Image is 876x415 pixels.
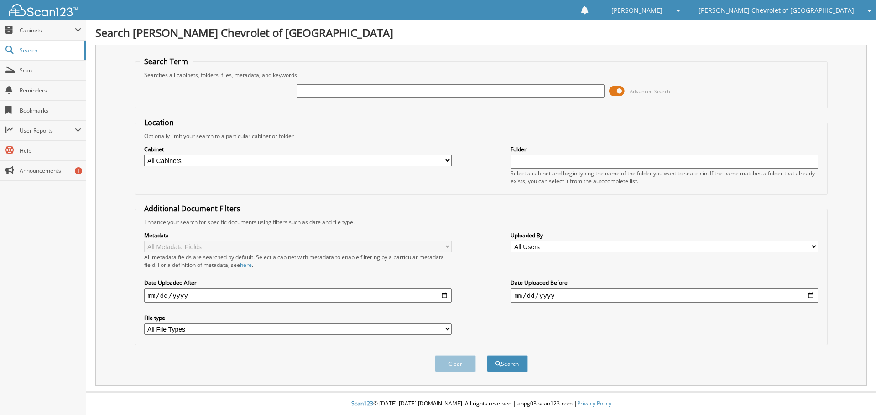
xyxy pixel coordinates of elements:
div: Enhance your search for specific documents using filters such as date and file type. [140,218,823,226]
div: All metadata fields are searched by default. Select a cabinet with metadata to enable filtering b... [144,253,452,269]
label: Cabinet [144,145,452,153]
legend: Search Term [140,56,193,67]
span: Announcements [20,167,81,174]
label: File type [144,314,452,322]
span: Scan [20,67,81,74]
input: end [511,288,818,303]
span: Bookmarks [20,107,81,114]
img: scan123-logo-white.svg [9,4,78,16]
label: Folder [511,145,818,153]
button: Clear [435,355,476,372]
div: Searches all cabinets, folders, files, metadata, and keywords [140,71,823,79]
div: 1 [75,167,82,174]
label: Date Uploaded Before [511,279,818,287]
span: Advanced Search [630,88,670,95]
input: start [144,288,452,303]
legend: Location [140,118,178,128]
span: Reminders [20,87,81,94]
div: Select a cabinet and begin typing the name of the folder you want to search in. If the name match... [511,169,818,185]
span: Search [20,46,80,54]
label: Date Uploaded After [144,279,452,287]
button: Search [487,355,528,372]
a: here [240,261,252,269]
span: [PERSON_NAME] [611,8,662,13]
label: Uploaded By [511,231,818,239]
span: User Reports [20,127,75,134]
legend: Additional Document Filters [140,204,245,214]
label: Metadata [144,231,452,239]
h1: Search [PERSON_NAME] Chevrolet of [GEOGRAPHIC_DATA] [95,25,867,40]
span: Help [20,147,81,154]
span: Cabinets [20,26,75,34]
div: Optionally limit your search to a particular cabinet or folder [140,132,823,140]
a: Privacy Policy [577,400,611,407]
span: [PERSON_NAME] Chevrolet of [GEOGRAPHIC_DATA] [699,8,854,13]
span: Scan123 [351,400,373,407]
div: © [DATE]-[DATE] [DOMAIN_NAME]. All rights reserved | appg03-scan123-com | [86,393,876,415]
